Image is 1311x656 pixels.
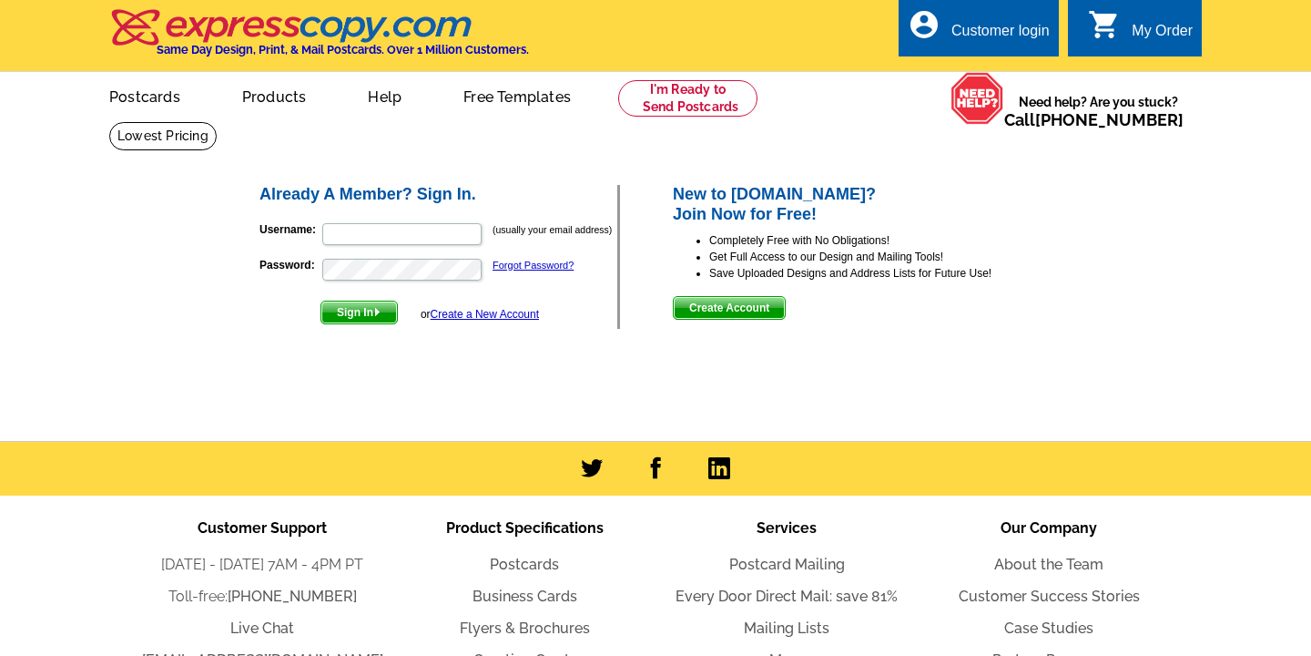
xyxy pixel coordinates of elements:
[1004,110,1184,129] span: Call
[446,519,604,537] span: Product Specifications
[131,586,393,608] li: Toll-free:
[674,297,785,319] span: Create Account
[709,265,1054,282] li: Save Uploaded Designs and Address Lists for Future Use!
[460,620,590,637] a: Flyers & Brochures
[757,519,817,537] span: Services
[421,306,539,323] div: or
[493,224,612,235] small: (usually your email address)
[1004,93,1193,129] span: Need help? Are you stuck?
[339,74,431,117] a: Help
[213,74,336,117] a: Products
[1088,8,1121,41] i: shopping_cart
[1001,519,1097,537] span: Our Company
[1088,20,1193,43] a: shopping_cart My Order
[473,588,577,605] a: Business Cards
[1132,23,1193,48] div: My Order
[673,296,786,320] button: Create Account
[230,620,294,637] a: Live Chat
[321,302,397,323] span: Sign In
[908,8,940,41] i: account_circle
[198,519,327,537] span: Customer Support
[676,588,898,605] a: Every Door Direct Mail: save 81%
[259,185,617,205] h2: Already A Member? Sign In.
[908,20,1050,43] a: account_circle Customer login
[709,232,1054,249] li: Completely Free with No Obligations!
[959,588,1140,605] a: Customer Success Stories
[259,221,320,238] label: Username:
[431,308,539,321] a: Create a New Account
[80,74,209,117] a: Postcards
[709,249,1054,265] li: Get Full Access to our Design and Mailing Tools!
[1004,620,1093,637] a: Case Studies
[493,260,574,271] a: Forgot Password?
[373,308,381,316] img: button-next-arrow-white.png
[131,554,393,576] li: [DATE] - [DATE] 7AM - 4PM PT
[673,185,1054,224] h2: New to [DOMAIN_NAME]? Join Now for Free!
[259,257,320,273] label: Password:
[951,23,1050,48] div: Customer login
[434,74,600,117] a: Free Templates
[950,72,1004,125] img: help
[744,620,829,637] a: Mailing Lists
[490,556,559,573] a: Postcards
[157,43,529,56] h4: Same Day Design, Print, & Mail Postcards. Over 1 Million Customers.
[729,556,845,573] a: Postcard Mailing
[228,588,357,605] a: [PHONE_NUMBER]
[320,301,398,324] button: Sign In
[994,556,1103,573] a: About the Team
[109,22,529,56] a: Same Day Design, Print, & Mail Postcards. Over 1 Million Customers.
[1035,110,1184,129] a: [PHONE_NUMBER]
